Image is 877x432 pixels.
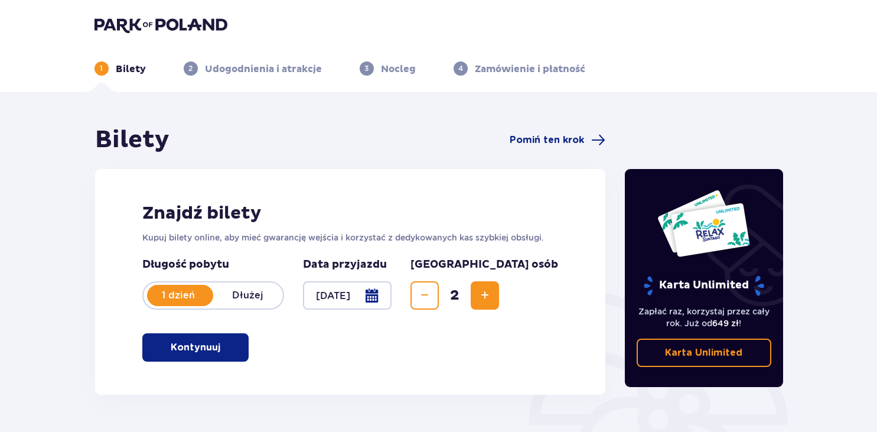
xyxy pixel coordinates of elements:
p: Zamówienie i płatność [475,63,585,76]
div: 4Zamówienie i płatność [454,61,585,76]
p: 4 [458,63,463,74]
p: Długość pobytu [142,258,284,272]
p: Kupuj bilety online, aby mieć gwarancję wejścia i korzystać z dedykowanych kas szybkiej obsługi. [142,232,559,243]
span: Pomiń ten krok [510,134,584,147]
h2: Znajdź bilety [142,202,559,225]
img: Park of Poland logo [94,17,227,33]
p: Nocleg [381,63,416,76]
img: Dwie karty całoroczne do Suntago z napisem 'UNLIMITED RELAX', na białym tle z tropikalnymi liśćmi... [657,189,751,258]
button: Zwiększ [471,281,499,310]
p: Zapłać raz, korzystaj przez cały rok. Już od ! [637,306,771,329]
a: Karta Unlimited [637,339,771,367]
p: 1 [100,63,103,74]
p: Bilety [116,63,146,76]
p: Kontynuuj [171,341,220,354]
p: 1 dzień [144,289,213,302]
div: 1Bilety [94,61,146,76]
a: Pomiń ten krok [510,133,605,147]
p: Data przyjazdu [303,258,387,272]
span: 649 zł [712,319,739,328]
button: Kontynuuj [142,333,249,362]
p: Udogodnienia i atrakcje [205,63,322,76]
div: 2Udogodnienia i atrakcje [184,61,322,76]
p: 2 [188,63,193,74]
p: [GEOGRAPHIC_DATA] osób [410,258,558,272]
h1: Bilety [95,125,169,155]
p: Karta Unlimited [665,346,742,359]
p: Dłużej [213,289,283,302]
p: Karta Unlimited [643,275,765,296]
span: 2 [441,287,468,304]
button: Zmniejsz [410,281,439,310]
p: 3 [364,63,369,74]
div: 3Nocleg [360,61,416,76]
